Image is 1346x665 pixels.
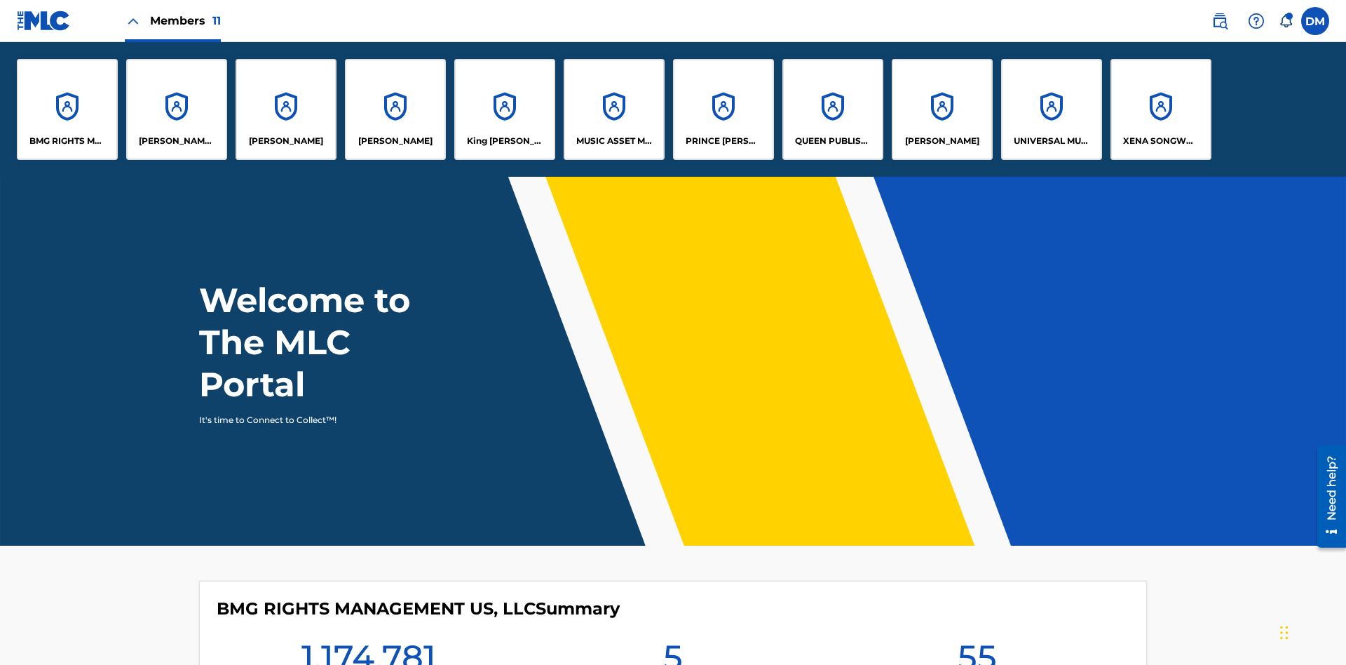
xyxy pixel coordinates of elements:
p: MUSIC ASSET MANAGEMENT (MAM) [576,135,653,147]
a: Public Search [1206,7,1234,35]
p: It's time to Connect to Collect™! [199,414,442,426]
img: MLC Logo [17,11,71,31]
p: King McTesterson [467,135,543,147]
div: User Menu [1301,7,1329,35]
p: QUEEN PUBLISHA [795,135,871,147]
div: Drag [1280,612,1289,654]
p: ELVIS COSTELLO [249,135,323,147]
span: Members [150,13,221,29]
img: search [1211,13,1228,29]
img: help [1248,13,1265,29]
a: Accounts[PERSON_NAME] [892,59,993,160]
img: Close [125,13,142,29]
a: Accounts[PERSON_NAME] [236,59,336,160]
a: Accounts[PERSON_NAME] [345,59,446,160]
a: Accounts[PERSON_NAME] SONGWRITER [126,59,227,160]
p: XENA SONGWRITER [1123,135,1199,147]
a: AccountsBMG RIGHTS MANAGEMENT US, LLC [17,59,118,160]
a: AccountsXENA SONGWRITER [1110,59,1211,160]
span: 11 [212,14,221,27]
h1: Welcome to The MLC Portal [199,279,461,405]
p: EYAMA MCSINGER [358,135,433,147]
div: Notifications [1279,14,1293,28]
p: UNIVERSAL MUSIC PUB GROUP [1014,135,1090,147]
a: AccountsPRINCE [PERSON_NAME] [673,59,774,160]
iframe: Chat Widget [1276,598,1346,665]
p: BMG RIGHTS MANAGEMENT US, LLC [29,135,106,147]
a: AccountsUNIVERSAL MUSIC PUB GROUP [1001,59,1102,160]
a: AccountsMUSIC ASSET MANAGEMENT (MAM) [564,59,665,160]
p: PRINCE MCTESTERSON [686,135,762,147]
a: AccountsKing [PERSON_NAME] [454,59,555,160]
p: RONALD MCTESTERSON [905,135,979,147]
h4: BMG RIGHTS MANAGEMENT US, LLC [217,598,620,619]
p: CLEO SONGWRITER [139,135,215,147]
div: Help [1242,7,1270,35]
a: AccountsQUEEN PUBLISHA [782,59,883,160]
iframe: Resource Center [1307,440,1346,555]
